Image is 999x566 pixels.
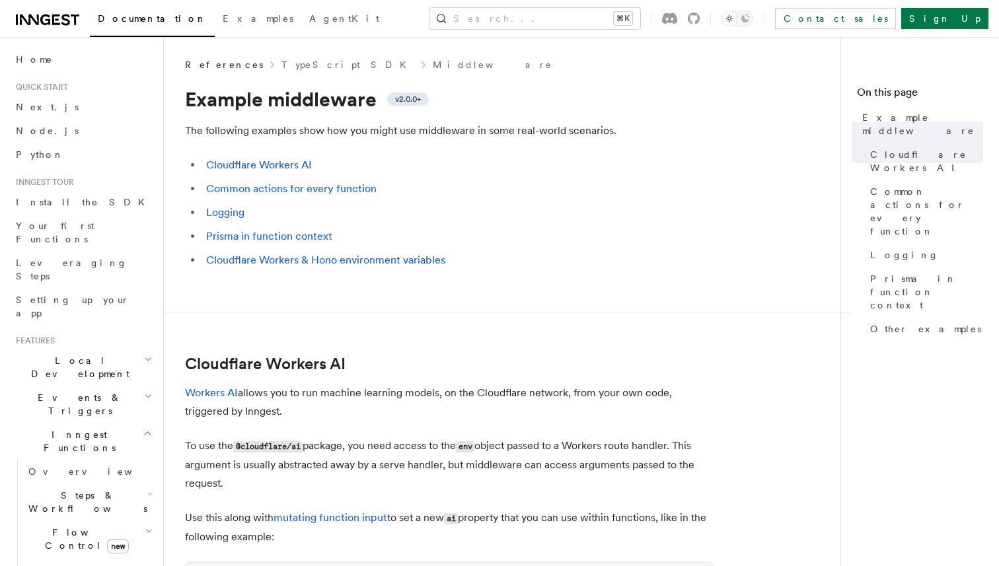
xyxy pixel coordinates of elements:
[11,190,155,214] a: Install the SDK
[107,539,129,553] span: new
[185,437,714,493] p: To use the package, you need access to the object passed to a Workers route handler. This argumen...
[11,177,74,188] span: Inngest tour
[23,483,155,520] button: Steps & Workflows
[23,526,145,552] span: Flow Control
[185,355,346,373] a: Cloudflare Workers AI
[23,520,155,557] button: Flow Controlnew
[274,511,387,524] a: mutating function input
[444,513,458,524] code: ai
[857,106,983,143] a: Example middleware
[721,11,753,26] button: Toggle dark mode
[185,509,714,546] p: Use this along with to set a new property that you can use within functions, like in the followin...
[16,149,64,160] span: Python
[206,230,332,242] a: Prisma in function context
[223,13,293,24] span: Examples
[857,85,983,106] h4: On this page
[309,13,379,24] span: AgentKit
[614,12,632,25] kbd: ⌘K
[11,82,68,92] span: Quick start
[862,111,983,137] span: Example middleware
[28,466,165,477] span: Overview
[185,384,714,421] p: allows you to run machine learning models, on the Cloudflare network, from your own code, trigger...
[11,143,155,166] a: Python
[16,102,79,112] span: Next.js
[11,95,155,119] a: Next.js
[433,58,553,71] a: Middleware
[281,58,414,71] a: TypeScript SDK
[206,182,377,195] a: Common actions for every function
[11,428,143,454] span: Inngest Functions
[206,206,244,219] a: Logging
[865,143,983,180] a: Cloudflare Workers AI
[870,272,983,312] span: Prisma in function context
[870,248,939,262] span: Logging
[11,251,155,288] a: Leveraging Steps
[11,214,155,251] a: Your first Functions
[429,8,640,29] button: Search...⌘K
[11,336,55,346] span: Features
[301,4,387,36] a: AgentKit
[23,489,147,515] span: Steps & Workflows
[865,267,983,317] a: Prisma in function context
[865,243,983,267] a: Logging
[16,125,79,136] span: Node.js
[865,317,983,341] a: Other examples
[90,4,215,37] a: Documentation
[215,4,301,36] a: Examples
[870,148,983,174] span: Cloudflare Workers AI
[11,48,155,71] a: Home
[206,254,445,266] a: Cloudflare Workers & Hono environment variables
[16,53,53,66] span: Home
[395,94,421,104] span: v2.0.0+
[185,386,238,399] a: Workers AI
[16,221,94,244] span: Your first Functions
[11,354,144,380] span: Local Development
[16,295,129,318] span: Setting up your app
[901,8,988,29] a: Sign Up
[185,87,714,111] h1: Example middleware
[11,423,155,460] button: Inngest Functions
[870,322,981,336] span: Other examples
[11,386,155,423] button: Events & Triggers
[11,349,155,386] button: Local Development
[11,119,155,143] a: Node.js
[98,13,207,24] span: Documentation
[185,122,714,140] p: The following examples show how you might use middleware in some real-world scenarios.
[185,58,263,71] span: References
[865,180,983,243] a: Common actions for every function
[775,8,896,29] a: Contact sales
[11,391,144,417] span: Events & Triggers
[23,460,155,483] a: Overview
[16,258,128,281] span: Leveraging Steps
[16,197,153,207] span: Install the SDK
[233,441,303,452] code: @cloudflare/ai
[11,288,155,325] a: Setting up your app
[206,159,312,171] a: Cloudflare Workers AI
[870,185,983,238] span: Common actions for every function
[456,441,474,452] code: env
